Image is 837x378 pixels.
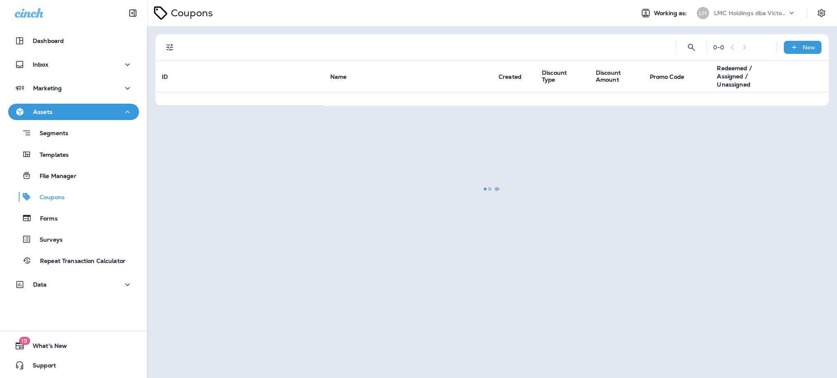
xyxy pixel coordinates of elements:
button: File Manager [8,167,139,184]
p: Assets [33,109,52,115]
p: Surveys [31,236,63,244]
p: New [803,44,815,51]
button: Data [8,276,139,293]
span: 19 [19,337,30,345]
button: Inbox [8,56,139,73]
p: Data [33,281,47,288]
p: Segments [31,130,68,138]
button: Marketing [8,80,139,96]
button: Coupons [8,188,139,205]
button: Templates [8,146,139,163]
p: Repeat Transaction Calculator [32,258,125,265]
button: Assets [8,104,139,120]
p: File Manager [31,173,76,180]
button: Support [8,357,139,374]
p: Coupons [31,194,65,202]
span: What's New [25,342,67,352]
p: Dashboard [33,38,64,44]
button: Collapse Sidebar [121,5,144,21]
button: Forms [8,209,139,227]
button: 19What's New [8,338,139,354]
button: Repeat Transaction Calculator [8,252,139,269]
button: Surveys [8,231,139,248]
button: Segments [8,124,139,142]
button: Dashboard [8,33,139,49]
p: Templates [31,151,69,159]
p: Forms [32,215,58,223]
p: Inbox [33,61,48,68]
p: Marketing [33,85,62,91]
span: Support [25,362,56,372]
